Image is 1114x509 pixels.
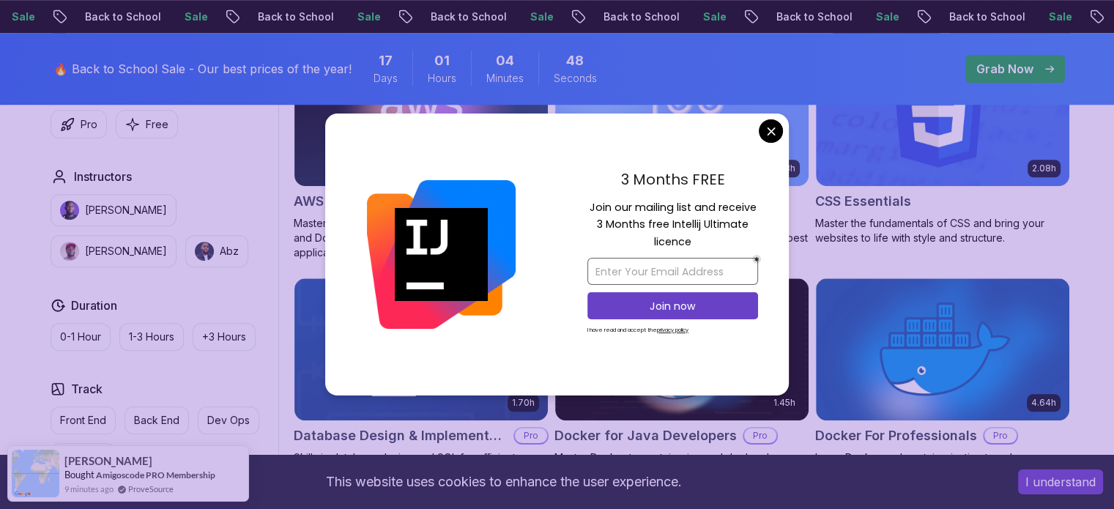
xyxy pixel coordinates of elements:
[119,323,184,351] button: 1-3 Hours
[60,242,79,261] img: instructor img
[294,43,549,260] a: AWS for Developers card2.73hJUST RELEASEDAWS for DevelopersProMaster AWS services like EC2, RDS, ...
[566,51,584,71] span: 48 Seconds
[434,51,450,71] span: 1 Hours
[343,10,390,24] p: Sale
[207,413,250,428] p: Dev Ops
[294,278,548,420] img: Database Design & Implementation card
[12,450,59,497] img: provesource social proof notification image
[816,44,1069,186] img: CSS Essentials card
[428,71,456,86] span: Hours
[70,10,170,24] p: Back to School
[294,191,424,212] h2: AWS for Developers
[1031,397,1056,409] p: 4.64h
[496,51,514,71] span: 4 Minutes
[96,469,215,480] a: Amigoscode PRO Membership
[515,428,547,443] p: Pro
[815,450,1070,494] p: Learn Docker and containerization to enhance DevOps efficiency, streamline workflows, and improve...
[815,426,977,446] h2: Docker For Professionals
[11,466,996,498] div: This website uses cookies to enhance the user experience.
[516,10,562,24] p: Sale
[589,10,688,24] p: Back to School
[146,117,168,132] p: Free
[220,244,239,259] p: Abz
[81,117,97,132] p: Pro
[64,469,94,480] span: Bought
[60,330,101,344] p: 0-1 Hour
[294,450,549,480] p: Skills in database design and SQL for efficient, robust backend development
[74,168,132,185] h2: Instructors
[976,60,1033,78] p: Grab Now
[815,191,911,212] h2: CSS Essentials
[193,323,256,351] button: +3 Hours
[486,71,524,86] span: Minutes
[53,60,352,78] p: 🔥 Back to School Sale - Our best prices of the year!
[64,483,114,495] span: 9 minutes ago
[116,110,178,138] button: Free
[294,426,508,446] h2: Database Design & Implementation
[374,71,398,86] span: Days
[51,110,107,138] button: Pro
[51,406,116,434] button: Front End
[294,278,549,480] a: Database Design & Implementation card1.70hNEWDatabase Design & ImplementationProSkills in databas...
[134,413,179,428] p: Back End
[1032,163,1056,174] p: 2.08h
[170,10,217,24] p: Sale
[773,397,795,409] p: 1.45h
[512,397,535,409] p: 1.70h
[984,428,1017,443] p: Pro
[294,44,548,186] img: AWS for Developers card
[51,235,177,267] button: instructor img[PERSON_NAME]
[294,216,549,260] p: Master AWS services like EC2, RDS, VPC, Route 53, and Docker to deploy and manage scalable cloud ...
[185,235,248,267] button: instructor imgAbz
[815,278,1070,494] a: Docker For Professionals card4.64hDocker For ProfessionalsProLearn Docker and containerization to...
[195,242,214,261] img: instructor img
[416,10,516,24] p: Back to School
[60,201,79,220] img: instructor img
[64,455,152,467] span: [PERSON_NAME]
[861,10,908,24] p: Sale
[816,278,1069,420] img: Docker For Professionals card
[51,443,116,471] button: Full Stack
[198,406,259,434] button: Dev Ops
[85,244,167,259] p: [PERSON_NAME]
[935,10,1034,24] p: Back to School
[1018,469,1103,494] button: Accept cookies
[815,43,1070,245] a: CSS Essentials card2.08hCSS EssentialsMaster the fundamentals of CSS and bring your websites to l...
[379,51,393,71] span: 17 Days
[554,71,597,86] span: Seconds
[125,406,189,434] button: Back End
[51,194,177,226] button: instructor img[PERSON_NAME]
[1034,10,1081,24] p: Sale
[71,380,103,398] h2: Track
[85,203,167,218] p: [PERSON_NAME]
[51,323,111,351] button: 0-1 Hour
[128,483,174,495] a: ProveSource
[762,10,861,24] p: Back to School
[554,450,809,509] p: Master Docker to containerize and deploy Java applications efficiently. From basics to advanced J...
[688,10,735,24] p: Sale
[60,413,106,428] p: Front End
[815,216,1070,245] p: Master the fundamentals of CSS and bring your websites to life with style and structure.
[243,10,343,24] p: Back to School
[202,330,246,344] p: +3 Hours
[744,428,776,443] p: Pro
[554,426,737,446] h2: Docker for Java Developers
[71,297,117,314] h2: Duration
[129,330,174,344] p: 1-3 Hours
